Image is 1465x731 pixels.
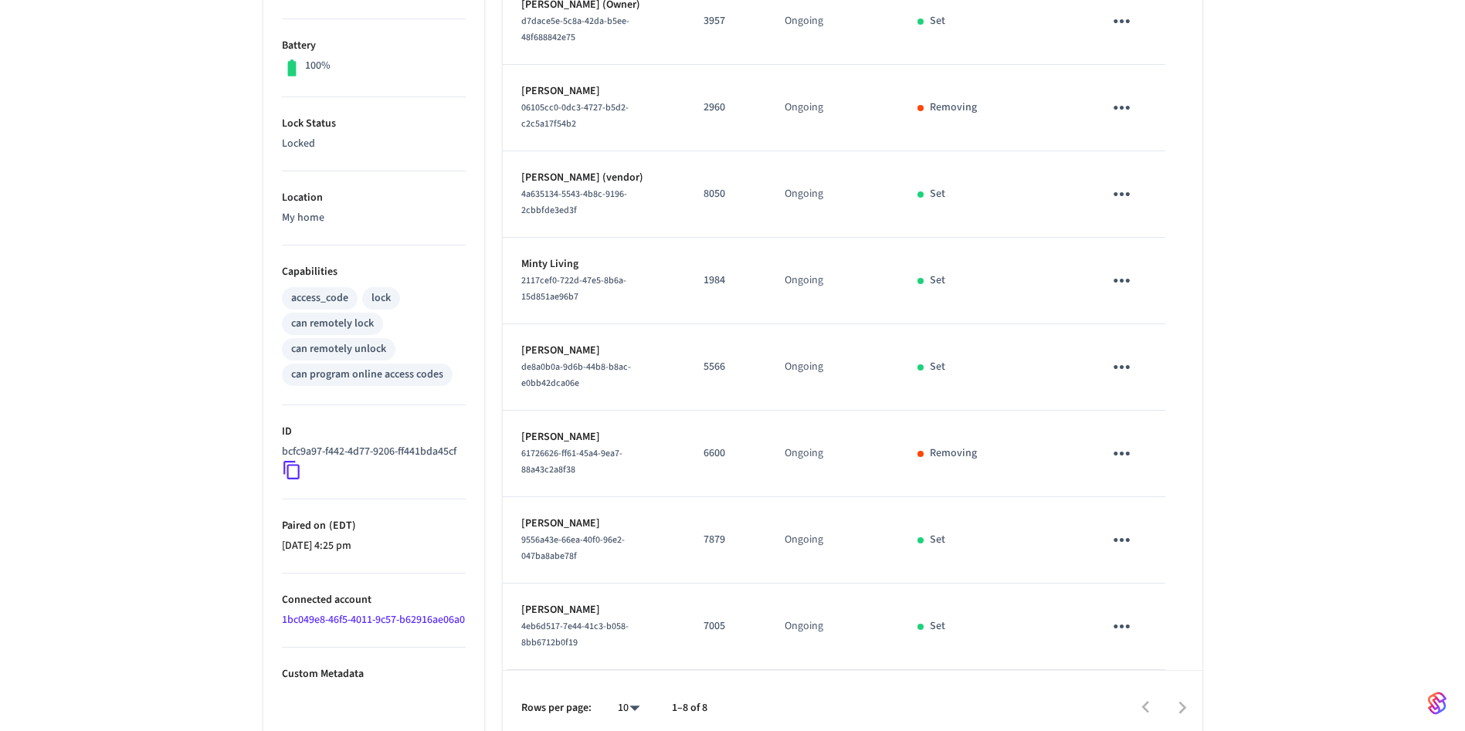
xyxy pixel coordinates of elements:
[930,13,945,29] p: Set
[521,256,666,272] p: Minty Living
[930,186,945,202] p: Set
[610,697,647,719] div: 10
[521,101,629,130] span: 06105cc0-0dc3-4727-b5d2-c2c5a17f54b2
[291,341,386,357] div: can remotely unlock
[1428,691,1446,716] img: SeamLogoGradient.69752ec5.svg
[930,445,977,462] p: Removing
[282,538,466,554] p: [DATE] 4:25 pm
[291,367,443,383] div: can program online access codes
[305,58,331,74] p: 100%
[930,359,945,375] p: Set
[704,359,748,375] p: 5566
[291,316,374,332] div: can remotely lock
[672,700,707,716] p: 1–8 of 8
[704,532,748,548] p: 7879
[704,186,748,202] p: 8050
[766,65,899,151] td: Ongoing
[282,424,466,440] p: ID
[766,584,899,670] td: Ongoing
[521,360,631,390] span: de8a0b0a-9d6b-44b8-b8ac-e0bb42dca06e
[521,447,622,476] span: 61726626-ff61-45a4-9ea7-88a43c2a8f38
[521,343,666,359] p: [PERSON_NAME]
[766,238,899,324] td: Ongoing
[282,264,466,280] p: Capabilities
[766,151,899,238] td: Ongoing
[930,618,945,635] p: Set
[521,620,629,649] span: 4eb6d517-7e44-41c3-b058-8bb6712b0f19
[930,100,977,116] p: Removing
[521,83,666,100] p: [PERSON_NAME]
[704,445,748,462] p: 6600
[930,532,945,548] p: Set
[282,666,466,682] p: Custom Metadata
[521,429,666,445] p: [PERSON_NAME]
[282,612,465,628] a: 1bc049e8-46f5-4011-9c57-b62916ae06a0
[704,618,748,635] p: 7005
[521,188,627,217] span: 4a635134-5543-4b8c-9196-2cbbfde3ed3f
[282,210,466,226] p: My home
[766,411,899,497] td: Ongoing
[766,497,899,584] td: Ongoing
[930,272,945,289] p: Set
[282,38,466,54] p: Battery
[282,116,466,132] p: Lock Status
[282,136,466,152] p: Locked
[521,170,666,186] p: [PERSON_NAME] (vendor)
[282,592,466,608] p: Connected account
[282,444,456,460] p: bcfc9a97-f442-4d77-9206-ff441bda45cf
[521,516,666,532] p: [PERSON_NAME]
[521,700,592,716] p: Rows per page:
[521,274,626,303] span: 2117cef0-722d-47e5-8b6a-15d851ae96b7
[291,290,348,306] div: access_code
[282,518,466,534] p: Paired on
[704,100,748,116] p: 2960
[704,272,748,289] p: 1984
[521,533,625,563] span: 9556a43e-66ea-40f0-96e2-047ba8abe78f
[282,190,466,206] p: Location
[521,15,629,44] span: d7dace5e-5c8a-42da-b5ee-48f688842e75
[704,13,748,29] p: 3957
[326,518,356,533] span: ( EDT )
[521,602,666,618] p: [PERSON_NAME]
[371,290,391,306] div: lock
[766,324,899,411] td: Ongoing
